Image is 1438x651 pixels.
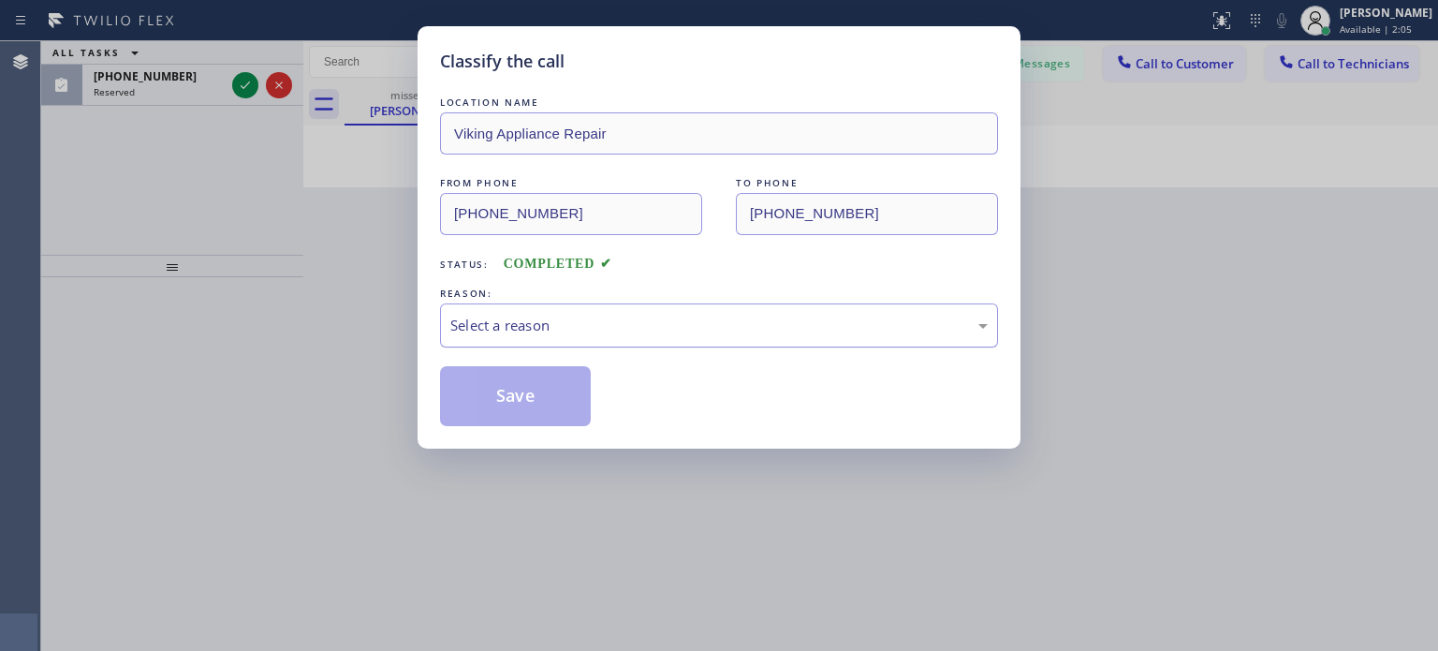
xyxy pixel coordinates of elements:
[736,193,998,235] input: To phone
[736,173,998,193] div: TO PHONE
[440,258,489,271] span: Status:
[504,257,612,271] span: COMPLETED
[440,366,591,426] button: Save
[440,193,702,235] input: From phone
[440,93,998,112] div: LOCATION NAME
[440,284,998,303] div: REASON:
[440,173,702,193] div: FROM PHONE
[440,49,565,74] h5: Classify the call
[450,315,988,336] div: Select a reason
